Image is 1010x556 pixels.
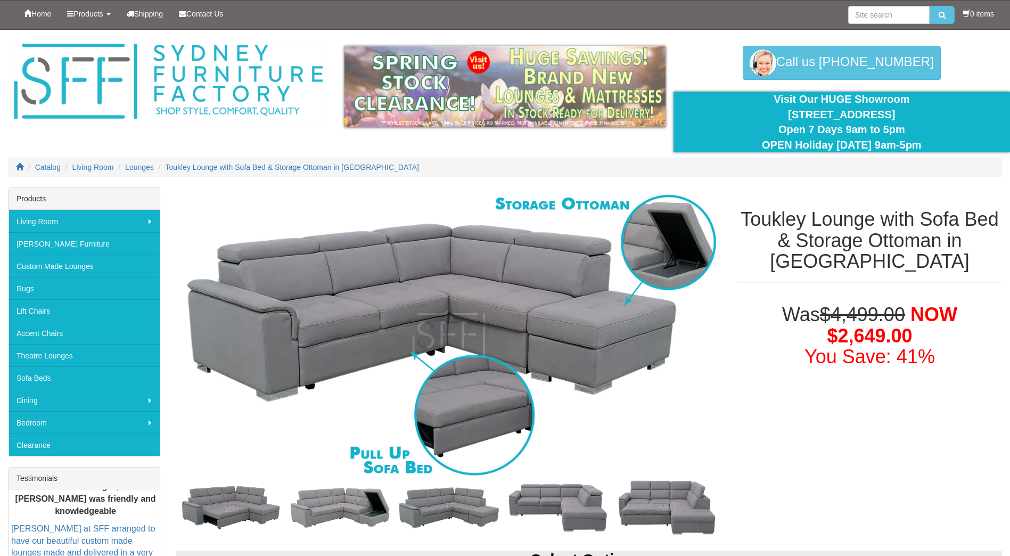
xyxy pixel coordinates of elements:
a: Home [16,1,59,27]
a: Clearance [9,434,160,456]
a: Products [59,1,118,27]
a: Dining [9,389,160,411]
input: Site search [848,6,930,24]
a: Theatre Lounges [9,344,160,366]
a: [PERSON_NAME] Furniture [9,232,160,255]
a: Lounges [125,163,154,171]
a: Lift Chairs [9,299,160,322]
a: Sofa Beds [9,366,160,389]
li: 0 items [963,9,994,19]
b: We love the lounges, and [PERSON_NAME] was friendly and knowledgeable [15,482,156,516]
font: You Save: 41% [804,346,935,367]
span: NOW $2,649.00 [827,304,957,347]
span: Home [31,10,51,18]
div: Visit Our HUGE Showroom [STREET_ADDRESS] Open 7 Days 9am to 5pm OPEN Holiday [DATE] 9am-5pm [681,92,1002,152]
del: $4,499.00 [820,304,905,325]
a: Catalog [35,163,61,171]
a: Custom Made Lounges [9,255,160,277]
span: Contact Us [186,10,223,18]
a: Rugs [9,277,160,299]
h1: Was [737,304,1002,367]
span: Products [73,10,103,18]
img: spring-sale.gif [344,46,665,127]
a: Contact Us [171,1,231,27]
div: Products [9,188,160,210]
span: Shipping [134,10,163,18]
a: Bedroom [9,411,160,434]
a: Accent Chairs [9,322,160,344]
h1: Toukley Lounge with Sofa Bed & Storage Ottoman in [GEOGRAPHIC_DATA] [737,209,1002,272]
a: Living Room [9,210,160,232]
a: Living Room [72,163,114,171]
div: Testimonials [9,468,160,489]
a: Shipping [119,1,171,27]
img: Sydney Furniture Factory [9,40,328,123]
a: Toukley Lounge with Sofa Bed & Storage Ottoman in [GEOGRAPHIC_DATA] [166,163,420,171]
